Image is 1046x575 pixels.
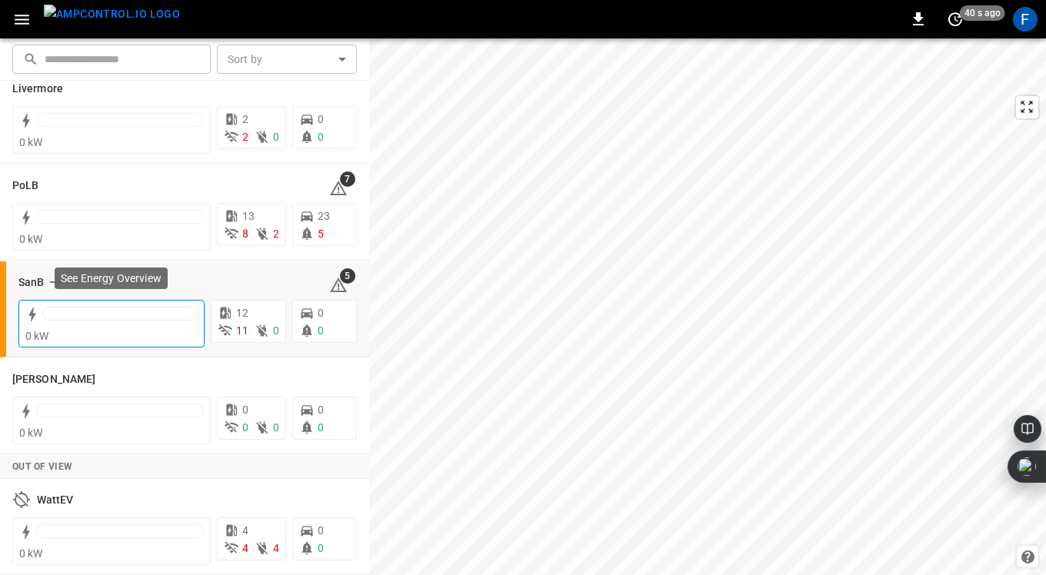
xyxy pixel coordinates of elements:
[19,136,43,148] span: 0 kW
[318,228,324,240] span: 5
[18,274,44,291] h6: SanB
[273,421,279,434] span: 0
[960,5,1005,21] span: 40 s ago
[12,371,95,388] h6: Vernon
[242,113,248,125] span: 2
[236,324,248,337] span: 11
[340,171,355,187] span: 7
[44,5,180,24] img: ampcontrol.io logo
[273,324,279,337] span: 0
[318,131,324,143] span: 0
[273,542,279,554] span: 4
[61,271,162,286] p: See Energy Overview
[340,268,355,284] span: 5
[273,131,279,143] span: 0
[242,524,248,537] span: 4
[12,81,63,98] h6: Livermore
[242,228,248,240] span: 8
[943,7,968,32] button: set refresh interval
[318,542,324,554] span: 0
[242,421,248,434] span: 0
[369,38,1046,575] canvas: Map
[242,131,248,143] span: 2
[242,542,248,554] span: 4
[273,228,279,240] span: 2
[1013,7,1038,32] div: profile-icon
[318,404,324,416] span: 0
[242,404,248,416] span: 0
[318,524,324,537] span: 0
[318,113,324,125] span: 0
[19,427,43,439] span: 0 kW
[318,307,324,319] span: 0
[19,547,43,560] span: 0 kW
[318,210,330,222] span: 23
[318,421,324,434] span: 0
[236,307,248,319] span: 12
[318,324,324,337] span: 0
[242,210,255,222] span: 13
[12,178,38,194] h6: PoLB
[19,233,43,245] span: 0 kW
[12,461,72,472] strong: Out of View
[25,330,49,342] span: 0 kW
[37,492,74,509] h6: WattEV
